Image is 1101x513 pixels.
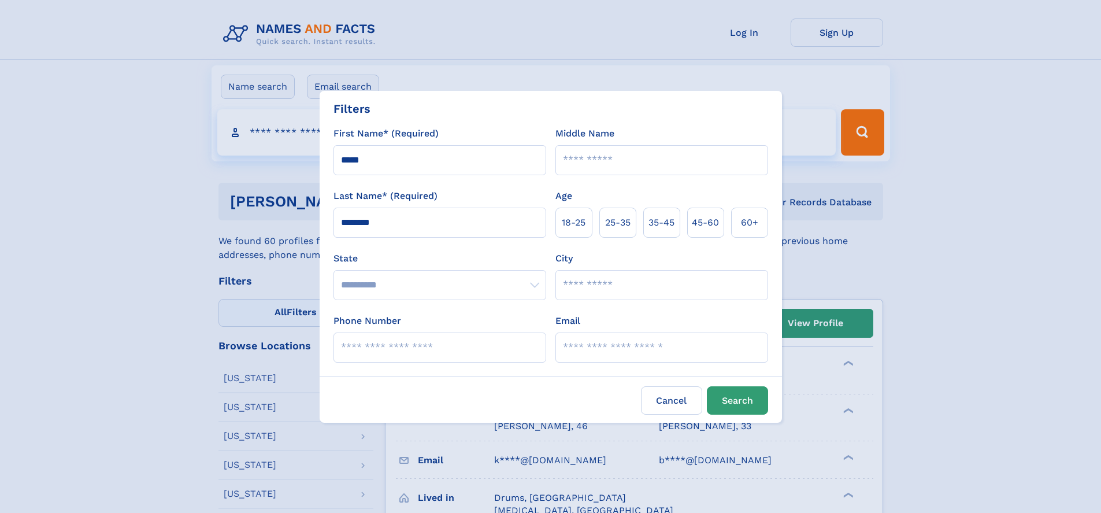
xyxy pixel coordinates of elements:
span: 18‑25 [562,216,585,230]
label: State [333,252,546,265]
label: Email [555,314,580,328]
label: First Name* (Required) [333,127,439,141]
label: Last Name* (Required) [333,189,438,203]
span: 45‑60 [692,216,719,230]
label: City [555,252,573,265]
label: Middle Name [555,127,614,141]
div: Filters [333,100,370,117]
span: 35‑45 [648,216,674,230]
label: Cancel [641,386,702,415]
button: Search [707,386,768,415]
label: Phone Number [333,314,401,328]
label: Age [555,189,572,203]
span: 25‑35 [605,216,631,230]
span: 60+ [741,216,758,230]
